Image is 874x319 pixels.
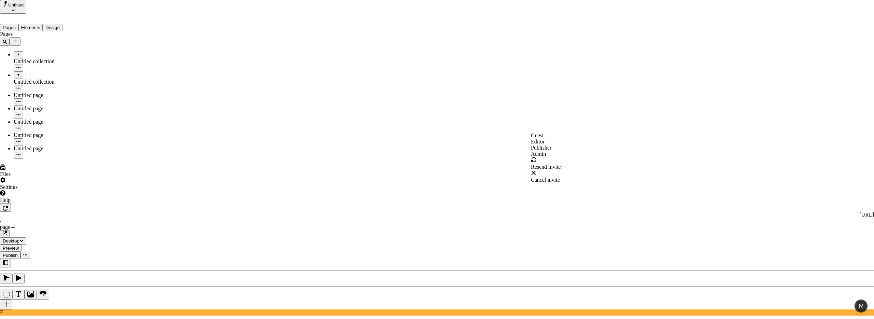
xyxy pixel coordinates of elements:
[531,133,544,138] span: Guest
[3,5,100,12] p: Cookie Test Route
[531,151,546,157] span: Admin
[531,145,551,151] span: Publisher
[531,139,545,144] span: Editor
[531,177,560,183] span: Cancel invite
[531,164,561,170] span: Resend invite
